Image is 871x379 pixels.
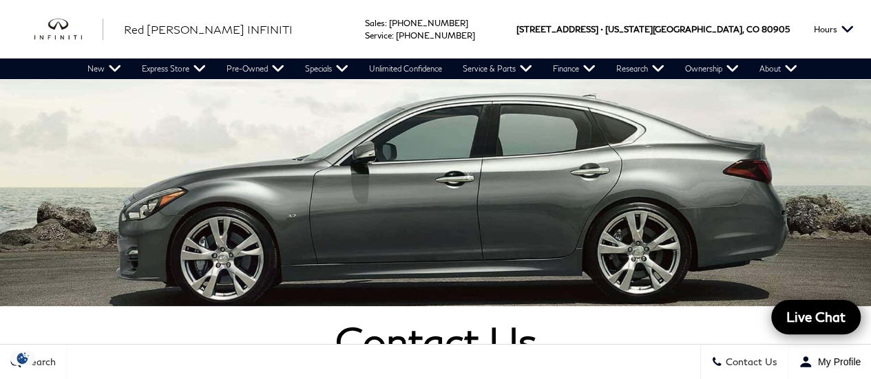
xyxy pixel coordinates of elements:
[606,58,675,79] a: Research
[543,58,606,79] a: Finance
[392,30,394,41] span: :
[216,58,295,79] a: Pre-Owned
[77,58,132,79] a: New
[452,58,543,79] a: Service & Parts
[359,58,452,79] a: Unlimited Confidence
[675,58,749,79] a: Ownership
[124,21,293,38] a: Red [PERSON_NAME] INFINITI
[7,351,39,365] img: Opt-Out Icon
[7,351,39,365] section: Click to Open Cookie Consent Modal
[389,18,468,28] a: [PHONE_NUMBER]
[21,356,56,368] span: Search
[722,356,777,368] span: Contact Us
[124,23,293,36] span: Red [PERSON_NAME] INFINITI
[34,19,103,41] img: INFINITI
[54,320,817,362] h1: Contact Us
[788,345,871,379] button: Open user profile menu
[779,308,852,325] span: Live Chat
[132,58,216,79] a: Express Store
[396,30,475,41] a: [PHONE_NUMBER]
[749,58,808,79] a: About
[34,19,103,41] a: infiniti
[812,356,861,367] span: My Profile
[77,58,808,79] nav: Main Navigation
[365,18,385,28] span: Sales
[516,24,790,34] a: [STREET_ADDRESS] • [US_STATE][GEOGRAPHIC_DATA], CO 80905
[385,18,387,28] span: :
[295,58,359,79] a: Specials
[365,30,392,41] span: Service
[771,300,861,334] a: Live Chat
